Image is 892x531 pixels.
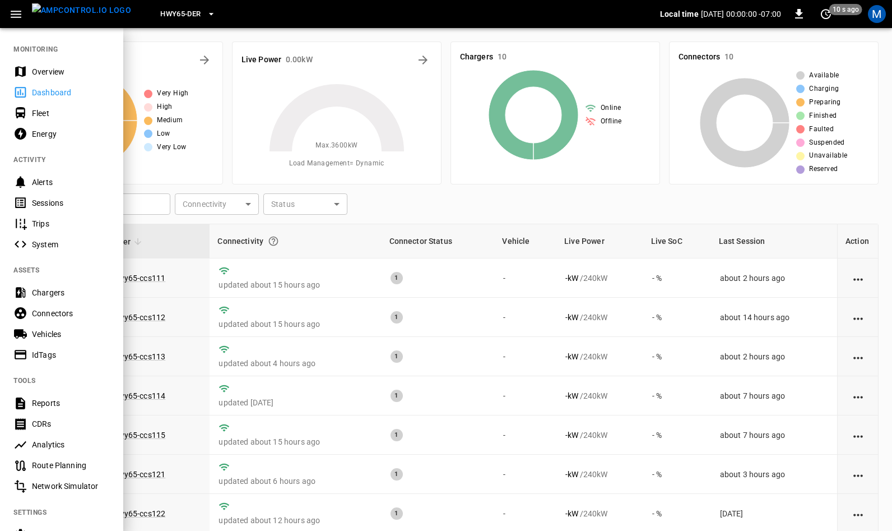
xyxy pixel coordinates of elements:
[32,3,131,17] img: ampcontrol.io logo
[829,4,862,15] span: 10 s ago
[32,398,110,409] div: Reports
[32,418,110,430] div: CDRs
[32,329,110,340] div: Vehicles
[32,128,110,140] div: Energy
[660,8,699,20] p: Local time
[32,439,110,450] div: Analytics
[32,460,110,471] div: Route Planning
[32,197,110,209] div: Sessions
[32,177,110,188] div: Alerts
[160,8,201,21] span: HWY65-DER
[701,8,781,20] p: [DATE] 00:00:00 -07:00
[32,239,110,250] div: System
[32,349,110,361] div: IdTags
[32,87,110,98] div: Dashboard
[32,218,110,229] div: Trips
[32,287,110,298] div: Chargers
[817,5,835,23] button: set refresh interval
[32,108,110,119] div: Fleet
[32,66,110,77] div: Overview
[868,5,886,23] div: profile-icon
[32,481,110,492] div: Network Simulator
[32,308,110,319] div: Connectors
